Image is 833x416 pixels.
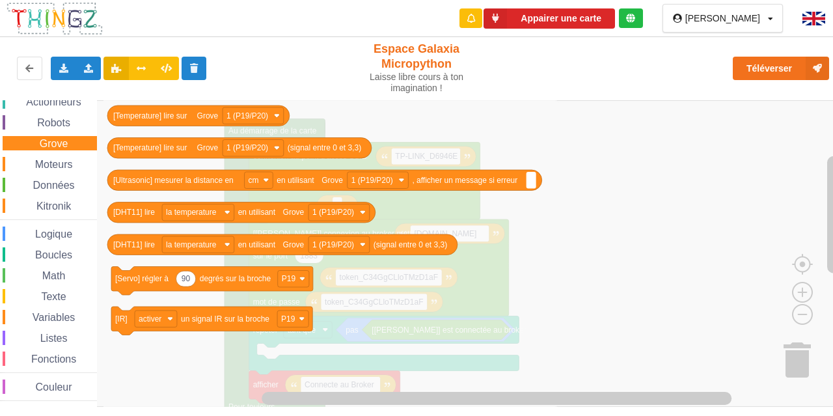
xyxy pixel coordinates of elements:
span: Texte [39,291,68,302]
span: Données [31,180,77,191]
text: en utilisant [277,176,314,185]
text: P19 [281,314,295,324]
div: [PERSON_NAME] [685,14,760,23]
text: [DHT11] lire [113,240,155,249]
text: Grove [197,143,219,152]
span: Listes [38,333,70,344]
text: 1 (P19/P20) [226,111,268,120]
text: [IR] [115,314,128,324]
span: Robots [35,117,72,128]
text: 1 (P19/P20) [351,176,393,185]
text: Grove [283,240,305,249]
span: Logique [33,229,74,240]
text: [Ultrasonic] mesurer la distance en [113,176,234,185]
text: Grove [197,111,219,120]
text: 1 (P19/P20) [226,143,268,152]
text: en utilisant [238,240,276,249]
button: Téléverser [733,57,829,80]
text: , afficher un message si erreur [412,176,517,185]
text: (signal entre 0 et 3,3) [288,143,361,152]
text: [DHT11] lire [113,208,155,217]
span: Variables [31,312,77,323]
div: Laisse libre cours à ton imagination ! [347,72,487,94]
div: Espace Galaxia Micropython [347,42,487,94]
span: Grove [38,138,70,149]
text: 1 (P19/P20) [312,208,354,217]
text: 90 [182,274,191,283]
div: Tu es connecté au serveur de création de Thingz [619,8,643,28]
text: [Temperature] lire sur [113,143,187,152]
text: (signal entre 0 et 3,3) [374,240,447,249]
text: Grove [321,176,343,185]
span: Math [40,270,68,281]
text: en utilisant [238,208,276,217]
span: Boucles [33,249,74,260]
img: gb.png [802,12,825,25]
text: la temperature [166,208,217,217]
text: cm [249,176,259,185]
text: la temperature [166,240,217,249]
text: 1 (P19/P20) [312,240,354,249]
text: activer [139,314,161,324]
text: [Temperature] lire sur [113,111,187,120]
button: Appairer une carte [484,8,615,29]
span: Actionneurs [24,96,83,107]
text: degrés sur la broche [200,274,271,283]
text: P19 [282,274,296,283]
span: Moteurs [33,159,75,170]
span: Kitronik [34,201,73,212]
text: [Servo] régler à [115,274,169,283]
text: un signal IR sur la broche [181,314,269,324]
text: Grove [283,208,305,217]
img: thingz_logo.png [6,1,103,36]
